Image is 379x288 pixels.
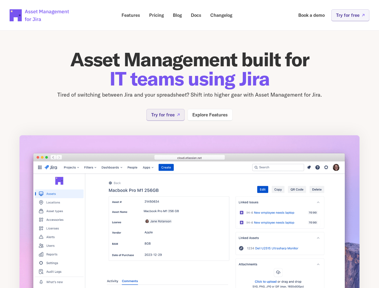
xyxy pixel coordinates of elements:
a: Changelog [206,9,236,21]
p: Features [122,13,140,17]
a: Explore Features [188,109,233,121]
p: Changelog [210,13,232,17]
p: Try for free [151,112,175,117]
a: Try for free [331,9,369,21]
a: Book a demo [294,9,329,21]
a: Blog [169,9,186,21]
p: Blog [173,13,182,17]
a: Docs [187,9,206,21]
p: Try for free [336,13,359,17]
p: Pricing [149,13,164,17]
h1: Asset Management built for [19,50,360,88]
a: Pricing [145,9,168,21]
p: Docs [191,13,201,17]
a: Try for free [146,109,185,121]
p: Book a demo [298,13,325,17]
a: Features [117,9,144,21]
p: Explore Features [192,112,228,117]
p: Tired of switching between Jira and your spreadsheet? Shift into higher gear with Asset Managemen... [19,91,360,99]
span: IT teams using Jira [110,66,269,91]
